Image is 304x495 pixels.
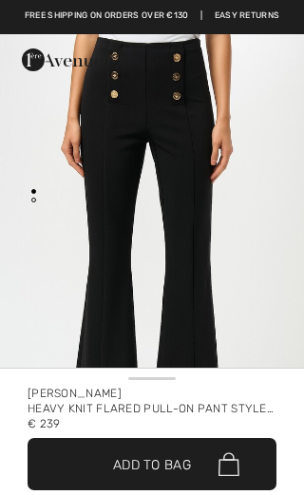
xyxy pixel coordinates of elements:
[25,10,189,23] a: Free shipping on orders over €130
[28,417,61,430] span: € 239
[28,438,276,490] button: Add to Bag
[28,386,276,401] div: [PERSON_NAME]
[200,10,202,23] span: |
[113,454,191,474] span: Add to Bag
[28,401,276,416] div: Heavy Knit Flared Pull-on Pant Style 254120
[215,10,280,23] a: Easy Returns
[22,51,103,67] a: 1ère Avenue
[22,48,103,71] img: 1ère Avenue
